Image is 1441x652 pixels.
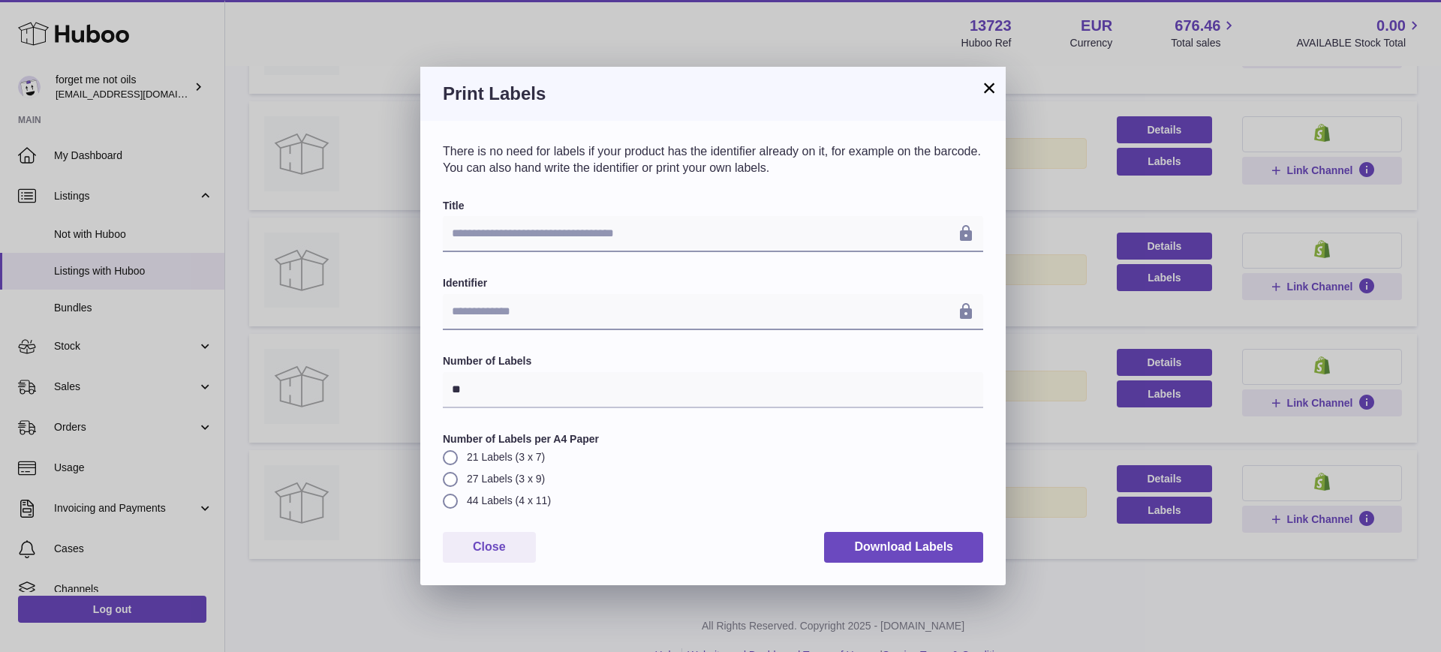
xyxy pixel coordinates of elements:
label: Title [443,199,983,213]
label: Number of Labels [443,354,983,368]
button: Close [443,532,536,563]
h3: Print Labels [443,82,983,106]
label: 44 Labels (4 x 11) [443,494,983,508]
label: Number of Labels per A4 Paper [443,432,983,446]
button: Download Labels [824,532,983,563]
label: 27 Labels (3 x 9) [443,472,983,486]
button: × [980,79,998,97]
p: There is no need for labels if your product has the identifier already on it, for example on the ... [443,143,983,176]
label: 21 Labels (3 x 7) [443,450,983,464]
label: Identifier [443,276,983,290]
